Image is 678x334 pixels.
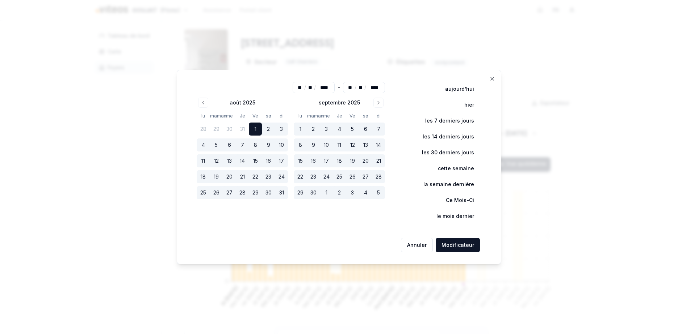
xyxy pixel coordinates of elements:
[236,154,249,167] button: 14
[436,213,474,220] font: le mois dernier
[333,186,346,199] button: 2
[346,186,359,199] button: 3
[236,112,249,120] th: jeudi
[236,186,249,199] button: 28
[262,186,275,199] button: 30
[319,99,360,106] div: septembre 2025
[359,112,372,120] th: samedi
[423,133,474,140] font: les 14 derniers jours
[430,82,480,96] button: aujourd’hui
[197,186,210,199] button: 25
[320,123,333,136] button: 3
[333,154,346,167] button: 18
[249,170,262,183] button: 22
[236,138,249,151] button: 7
[333,138,346,151] button: 11
[372,123,385,136] button: 7
[307,154,320,167] button: 16
[445,85,474,93] font: aujourd’hui
[275,186,288,199] button: 31
[307,123,320,136] button: 2
[410,114,480,128] button: les 7 derniers jours
[249,154,262,167] button: 15
[314,84,316,91] span: /
[294,186,307,199] button: 29
[364,84,366,91] span: /
[359,186,372,199] button: 4
[338,82,340,93] div: -
[249,186,262,199] button: 29
[307,186,320,199] button: 30
[275,123,288,136] button: 3
[401,238,433,252] button: Annuler
[275,138,288,151] button: 10
[223,170,236,183] button: 20
[249,112,262,120] th: vendredi
[223,138,236,151] button: 6
[372,112,385,120] th: dimanche
[275,154,288,167] button: 17
[464,101,474,108] font: hier
[304,84,306,91] span: /
[197,112,210,120] th: lundi
[249,123,262,136] button: 1
[294,123,307,136] button: 1
[346,138,359,151] button: 12
[423,161,480,176] button: cette semaine
[438,165,474,172] font: cette semaine
[262,170,275,183] button: 23
[210,112,223,120] th: Mardi
[294,154,307,167] button: 15
[372,154,385,167] button: 21
[359,154,372,167] button: 20
[223,112,236,120] th: mercredi
[236,123,249,136] button: 31
[320,170,333,183] button: 24
[307,112,320,120] th: Mardi
[294,170,307,183] button: 22
[407,129,480,144] button: les 14 derniers jours
[355,84,356,91] span: /
[320,154,333,167] button: 17
[223,154,236,167] button: 13
[373,98,384,108] button: Aller au mois suivant
[197,170,210,183] button: 18
[223,186,236,199] button: 27
[294,112,307,120] th: lundi
[210,186,223,199] button: 26
[421,209,480,223] button: le mois dernier
[346,112,359,120] th: vendredi
[198,98,208,108] button: Aller au mois précédent
[359,123,372,136] button: 6
[262,154,275,167] button: 16
[408,177,480,192] button: la semaine dernière
[346,170,359,183] button: 26
[422,149,474,156] font: les 30 derniers jours
[436,238,480,252] button: Modificateur
[449,98,480,112] button: hier
[262,112,275,120] th: samedi
[249,138,262,151] button: 8
[372,170,385,183] button: 28
[210,123,223,136] button: 29
[425,117,474,124] font: les 7 derniers jours
[359,138,372,151] button: 13
[423,181,474,188] font: la semaine dernière
[210,138,223,151] button: 5
[372,138,385,151] button: 14
[197,154,210,167] button: 11
[446,197,474,204] font: Ce Mois-Ci
[197,123,210,136] button: 28
[197,138,210,151] button: 4
[333,123,346,136] button: 4
[333,170,346,183] button: 25
[307,138,320,151] button: 9
[223,123,236,136] button: 30
[320,112,333,120] th: mercredi
[333,112,346,120] th: jeudi
[346,123,359,136] button: 5
[320,186,333,199] button: 1
[372,186,385,199] button: 5
[262,123,275,136] button: 2
[236,170,249,183] button: 21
